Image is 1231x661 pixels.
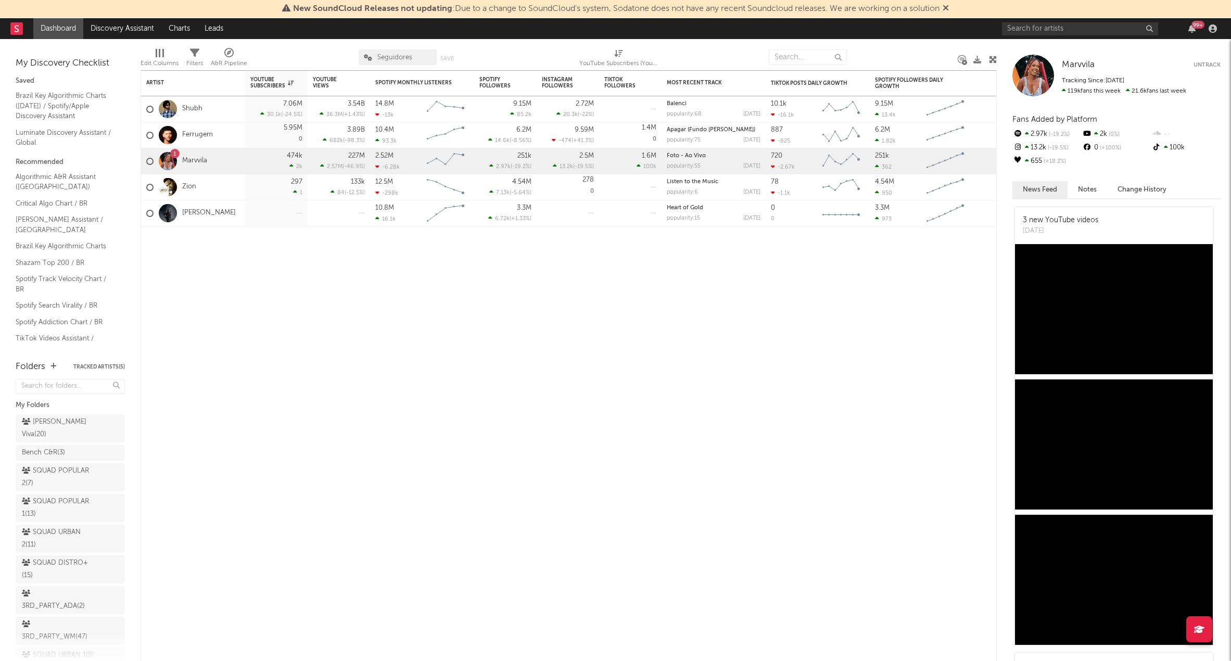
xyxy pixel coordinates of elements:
div: YouTube Subscribers (YouTube Subscribers) [579,44,657,74]
span: Dismiss [943,5,949,13]
svg: Chart title [422,96,469,122]
div: [PERSON_NAME] Viva ( 20 ) [22,416,95,441]
a: 3RD_PARTY_ADA(2) [16,586,125,614]
div: YouTube Subscribers [250,77,294,89]
input: Search... [769,49,847,65]
button: 99+ [1188,24,1196,33]
div: ( ) [320,111,365,118]
input: Search for artists [1002,22,1158,35]
div: 720 [771,152,782,159]
div: 0 [542,174,594,200]
div: Apagar (Fundo Raso) [667,127,760,133]
div: TikTok Followers [604,77,641,89]
span: +41.3 % [573,138,592,144]
div: 6.2M [516,126,531,133]
div: popularity: 68 [667,111,702,117]
button: Change History [1107,181,1177,198]
span: +1.33 % [511,216,530,222]
a: Spotify Search Virality / BR [16,300,115,311]
div: TikTok Posts Daily Growth [771,80,849,86]
a: Shazam Top 200 / BR [16,257,115,269]
div: 0 [771,216,775,222]
a: Algorithmic A&R Assistant ([GEOGRAPHIC_DATA]) [16,171,115,193]
a: SQUAD POPULAR 1(13) [16,494,125,522]
span: -19.2 % [512,164,530,170]
span: 2.57M [327,164,342,170]
span: 84 [337,190,345,196]
div: Artist [146,80,224,86]
span: -19.5 % [1046,145,1069,151]
span: 100k [643,164,656,170]
svg: Chart title [818,122,865,148]
div: 93.3k [375,137,397,144]
div: 9.15M [875,100,893,107]
span: Fans Added by Platform [1012,116,1097,123]
div: 78 [771,179,779,185]
a: Marvvila [182,157,207,166]
div: [DATE] [743,189,760,195]
div: 2.5M [579,152,594,159]
span: -5.64 % [511,190,530,196]
div: My Folders [16,399,125,412]
a: [PERSON_NAME] Viva(20) [16,414,125,442]
div: Foto - Ao Vivo [667,153,760,159]
div: -- [1151,128,1221,141]
div: 99 + [1191,21,1204,29]
div: A&R Pipeline [211,57,247,70]
div: Filters [186,57,203,70]
div: SQUAD URBAN 2 ( 11 ) [22,526,95,551]
div: 887 [771,126,783,133]
svg: Chart title [422,200,469,226]
a: Listen to the Music [667,179,718,185]
div: popularity: 6 [667,189,698,195]
div: -825 [771,137,790,144]
div: 13.4k [875,111,896,118]
svg: Chart title [922,96,969,122]
div: 3.54B [348,100,365,107]
span: 2.97k [496,164,511,170]
div: 1.82k [875,137,896,144]
a: Leads [197,18,231,39]
div: 16.1k [375,215,396,222]
div: My Discovery Checklist [16,57,125,70]
svg: Chart title [818,174,865,200]
div: 655 [1012,155,1082,168]
div: -1.1k [771,189,790,196]
div: 2.72M [576,100,594,107]
span: 36.3M [326,112,342,118]
button: News Feed [1012,181,1068,198]
a: Bench C&R(3) [16,445,125,461]
a: Charts [161,18,197,39]
span: 13.2k [560,164,573,170]
div: 950 [875,189,892,196]
div: 10.4M [375,126,394,133]
span: 20.3k [563,112,578,118]
span: -46.9 % [344,164,363,170]
a: Zion [182,183,196,192]
div: 9.15M [513,100,531,107]
div: [DATE] [1023,226,1098,236]
span: 682k [329,138,343,144]
span: -8.56 % [511,138,530,144]
div: 251k [875,152,889,159]
a: Apagar (Fundo [PERSON_NAME]) [667,127,755,133]
div: 227M [348,152,365,159]
span: Tracking Since: [DATE] [1062,78,1124,84]
div: 12.5M [375,179,393,185]
a: Heart of Gold [667,205,703,211]
div: ( ) [489,163,531,170]
div: ( ) [488,137,531,144]
span: 21.6k fans last week [1062,88,1186,94]
a: SQUAD DISTRO+(15) [16,555,125,583]
div: ( ) [552,137,594,144]
div: Listen to the Music [667,179,760,185]
div: 3RD_PARTY_WM ( 47 ) [22,618,95,643]
div: 10.8M [375,205,394,211]
svg: Chart title [818,148,865,174]
a: Discovery Assistant [83,18,161,39]
div: 362 [875,163,892,170]
span: 6.72k [495,216,510,222]
div: 4.54M [875,179,894,185]
a: Spotify Track Velocity Chart / BR [16,273,115,295]
div: 973 [875,215,892,222]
